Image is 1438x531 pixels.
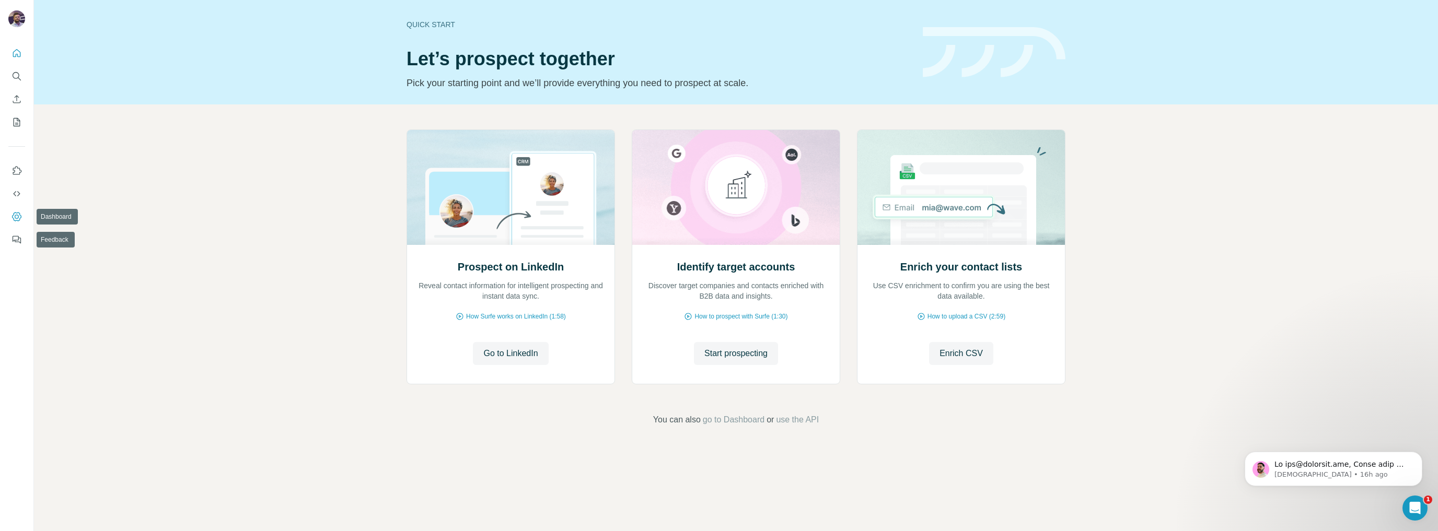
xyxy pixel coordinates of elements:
[1424,495,1432,504] span: 1
[8,90,25,109] button: Enrich CSV
[776,414,819,426] button: use the API
[940,347,983,360] span: Enrich CSV
[653,414,701,426] span: You can also
[483,347,538,360] span: Go to LinkedIn
[929,342,993,365] button: Enrich CSV
[45,40,180,50] p: Message from Christian, sent 16h ago
[704,347,768,360] span: Start prospecting
[407,130,615,245] img: Prospect on LinkedIn
[900,259,1022,274] h2: Enrich your contact lists
[694,342,778,365] button: Start prospecting
[8,44,25,63] button: Quick start
[8,230,25,249] button: Feedback
[8,113,25,132] button: My lists
[407,19,910,30] div: Quick start
[927,312,1005,321] span: How to upload a CSV (2:59)
[407,76,910,90] p: Pick your starting point and we’ll provide everything you need to prospect at scale.
[643,280,829,301] p: Discover target companies and contacts enriched with B2B data and insights.
[407,49,910,69] h1: Let’s prospect together
[767,414,774,426] span: or
[8,161,25,180] button: Use Surfe on LinkedIn
[1229,430,1438,503] iframe: Intercom notifications message
[418,280,604,301] p: Reveal contact information for intelligent prospecting and instant data sync.
[458,259,564,274] h2: Prospect on LinkedIn
[8,10,25,27] img: Avatar
[8,184,25,203] button: Use Surfe API
[857,130,1065,245] img: Enrich your contact lists
[868,280,1054,301] p: Use CSV enrichment to confirm you are using the best data available.
[466,312,566,321] span: How Surfe works on LinkedIn (1:58)
[703,414,764,426] button: go to Dashboard
[677,259,795,274] h2: Identify target accounts
[923,27,1065,78] img: banner
[8,67,25,86] button: Search
[632,130,840,245] img: Identify target accounts
[1402,495,1428,521] iframe: Intercom live chat
[8,207,25,226] button: Dashboard
[473,342,548,365] button: Go to LinkedIn
[694,312,787,321] span: How to prospect with Surfe (1:30)
[45,30,180,350] span: Lo ips@dolorsit.ame, Conse adip 👋 E sedd eiu'te incid utla etd magna ali eni adminimv qui nostr. ...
